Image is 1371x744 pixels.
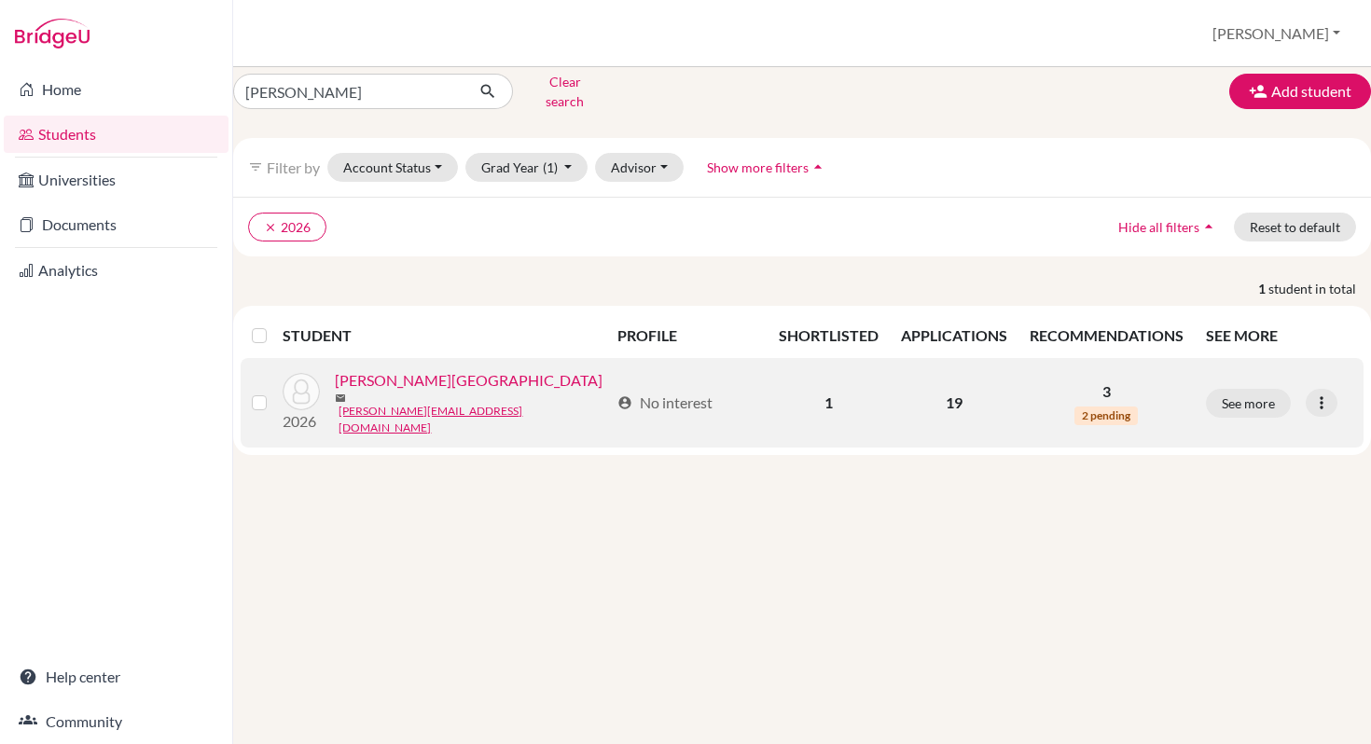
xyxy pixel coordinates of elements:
[1118,219,1199,235] span: Hide all filters
[890,313,1018,358] th: APPLICATIONS
[768,358,890,448] td: 1
[1258,279,1268,298] strong: 1
[1195,313,1364,358] th: SEE MORE
[339,403,608,436] a: [PERSON_NAME][EMAIL_ADDRESS][DOMAIN_NAME]
[1204,16,1349,51] button: [PERSON_NAME]
[513,67,616,116] button: Clear search
[283,410,320,433] p: 2026
[595,153,684,182] button: Advisor
[4,116,228,153] a: Students
[1030,380,1184,403] p: 3
[1229,74,1371,109] button: Add student
[543,159,558,175] span: (1)
[1234,213,1356,241] button: Reset to default
[1206,389,1291,418] button: See more
[267,158,320,176] span: Filter by
[248,159,263,174] i: filter_list
[465,153,589,182] button: Grad Year(1)
[617,392,713,414] div: No interest
[707,159,809,175] span: Show more filters
[327,153,458,182] button: Account Status
[4,658,228,696] a: Help center
[4,161,228,199] a: Universities
[335,393,346,404] span: mail
[617,395,632,410] span: account_circle
[233,74,464,109] input: Find student by name...
[283,373,320,410] img: Murphy, Kylah
[1018,313,1195,358] th: RECOMMENDATIONS
[264,221,277,234] i: clear
[809,158,827,176] i: arrow_drop_up
[4,252,228,289] a: Analytics
[248,213,326,241] button: clear2026
[335,369,602,392] a: [PERSON_NAME][GEOGRAPHIC_DATA]
[1268,279,1371,298] span: student in total
[890,358,1018,448] td: 19
[15,19,90,48] img: Bridge-U
[1199,217,1218,236] i: arrow_drop_up
[283,313,605,358] th: STUDENT
[4,206,228,243] a: Documents
[691,153,843,182] button: Show more filtersarrow_drop_up
[4,703,228,740] a: Community
[4,71,228,108] a: Home
[606,313,768,358] th: PROFILE
[1102,213,1234,241] button: Hide all filtersarrow_drop_up
[768,313,890,358] th: SHORTLISTED
[1074,406,1138,425] span: 2 pending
